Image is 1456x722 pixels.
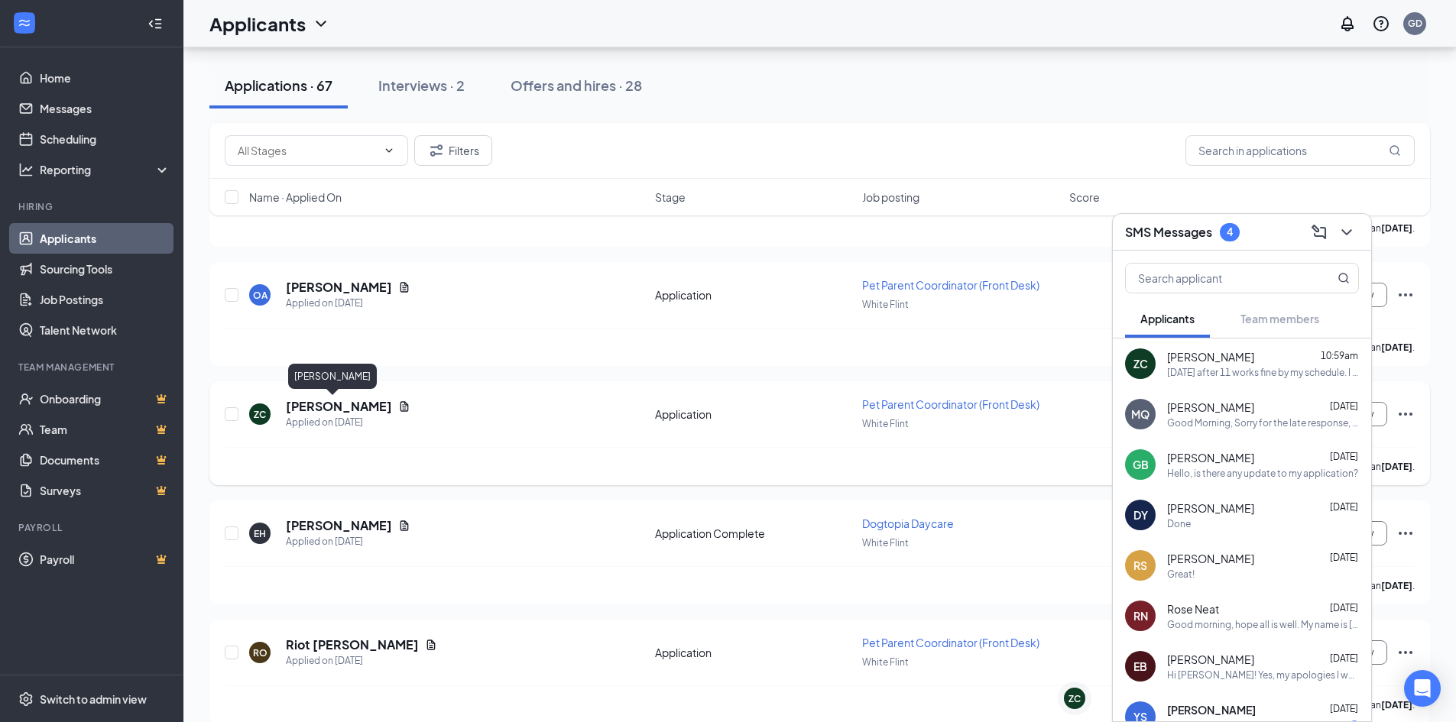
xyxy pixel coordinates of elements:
h5: [PERSON_NAME] [286,517,392,534]
div: Hello, is there any update to my application? [1167,467,1358,480]
div: Payroll [18,521,167,534]
div: Applied on [DATE] [286,534,410,549]
b: [DATE] [1381,461,1412,472]
svg: QuestionInfo [1372,15,1390,33]
div: Applied on [DATE] [286,415,410,430]
svg: ChevronDown [1338,223,1356,241]
div: Open Intercom Messenger [1404,670,1441,707]
span: White Flint [862,537,909,549]
div: ZC [1068,692,1081,705]
div: Good Morning, Sorry for the late response, I have been out of the office due to a family emergenc... [1167,416,1359,429]
span: [DATE] [1330,451,1358,462]
div: [PERSON_NAME] [288,364,377,389]
div: Offers and hires · 28 [511,76,642,95]
span: [PERSON_NAME] [1167,702,1256,717]
div: RN [1133,608,1148,623]
svg: ComposeMessage [1310,223,1328,241]
div: RO [253,646,268,659]
span: [DATE] [1330,400,1358,412]
span: Rose Neat [1167,601,1219,617]
a: OnboardingCrown [40,384,170,414]
div: DY [1133,507,1148,523]
div: Interviews · 2 [378,76,465,95]
svg: Ellipses [1396,405,1415,423]
div: Team Management [18,361,167,374]
span: [DATE] [1330,652,1358,664]
span: Applicants [1140,312,1195,325]
svg: Document [425,639,437,651]
span: Pet Parent Coordinator (Front Desk) [862,397,1039,411]
span: Dogtopia Daycare [862,516,954,530]
div: Application [655,287,853,303]
a: PayrollCrown [40,544,170,575]
span: Score [1069,189,1100,205]
div: Application Complete [655,526,853,541]
a: Talent Network [40,315,170,345]
h5: [PERSON_NAME] [286,398,392,415]
span: [PERSON_NAME] [1167,652,1254,667]
input: All Stages [238,142,377,159]
a: Scheduling [40,124,170,154]
div: MQ [1131,406,1150,422]
svg: Filter [427,141,446,160]
span: [DATE] [1330,602,1358,614]
div: Applications · 67 [225,76,332,95]
svg: MagnifyingGlass [1338,272,1350,284]
svg: Ellipses [1396,643,1415,662]
div: Hiring [18,200,167,213]
svg: WorkstreamLogo [17,15,32,31]
a: DocumentsCrown [40,445,170,475]
svg: ChevronDown [383,144,395,157]
div: EH [254,527,266,540]
div: RS [1133,558,1147,573]
svg: Document [398,520,410,532]
h3: SMS Messages [1125,224,1212,241]
div: Switch to admin view [40,691,147,707]
a: Messages [40,93,170,124]
span: Pet Parent Coordinator (Front Desk) [862,278,1039,292]
svg: MagnifyingGlass [1389,144,1401,157]
span: [PERSON_NAME] [1167,400,1254,415]
div: Application [655,406,853,422]
div: GB [1133,457,1149,472]
button: ChevronDown [1334,220,1359,244]
svg: Document [398,400,410,413]
span: Job posting [862,189,919,205]
h5: [PERSON_NAME] [286,279,392,296]
span: White Flint [862,418,909,429]
div: EB [1133,659,1147,674]
button: ComposeMessage [1307,220,1331,244]
a: TeamCrown [40,414,170,445]
span: White Flint [862,299,909,310]
svg: Settings [18,691,34,707]
div: Good morning, hope all is well. My name is [PERSON_NAME], and I applied for the pet coordinator (... [1167,618,1359,631]
svg: Ellipses [1396,286,1415,304]
div: ZC [1133,356,1148,371]
span: [PERSON_NAME] [1167,450,1254,465]
b: [DATE] [1381,580,1412,591]
input: Search in applications [1185,135,1415,166]
div: [DATE] after 11 works fine by my schedule. I look forward to talking with you! [1167,366,1359,379]
div: Reporting [40,162,171,177]
span: [PERSON_NAME] [1167,551,1254,566]
span: [PERSON_NAME] [1167,349,1254,364]
input: Search applicant [1126,264,1307,293]
span: [PERSON_NAME] [1167,500,1254,516]
div: Great! [1167,568,1195,581]
svg: Document [398,281,410,293]
div: ZC [254,408,266,421]
div: Done [1167,517,1191,530]
span: [DATE] [1330,501,1358,513]
a: SurveysCrown [40,475,170,506]
span: Team members [1240,312,1319,325]
h5: Riot [PERSON_NAME] [286,636,419,653]
a: Home [40,63,170,93]
a: Applicants [40,223,170,254]
span: Stage [655,189,686,205]
svg: ChevronDown [312,15,330,33]
span: Pet Parent Coordinator (Front Desk) [862,636,1039,649]
a: Sourcing Tools [40,254,170,284]
div: 4 [1227,225,1233,238]
span: [DATE] [1330,703,1358,714]
b: [DATE] [1381,699,1412,711]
